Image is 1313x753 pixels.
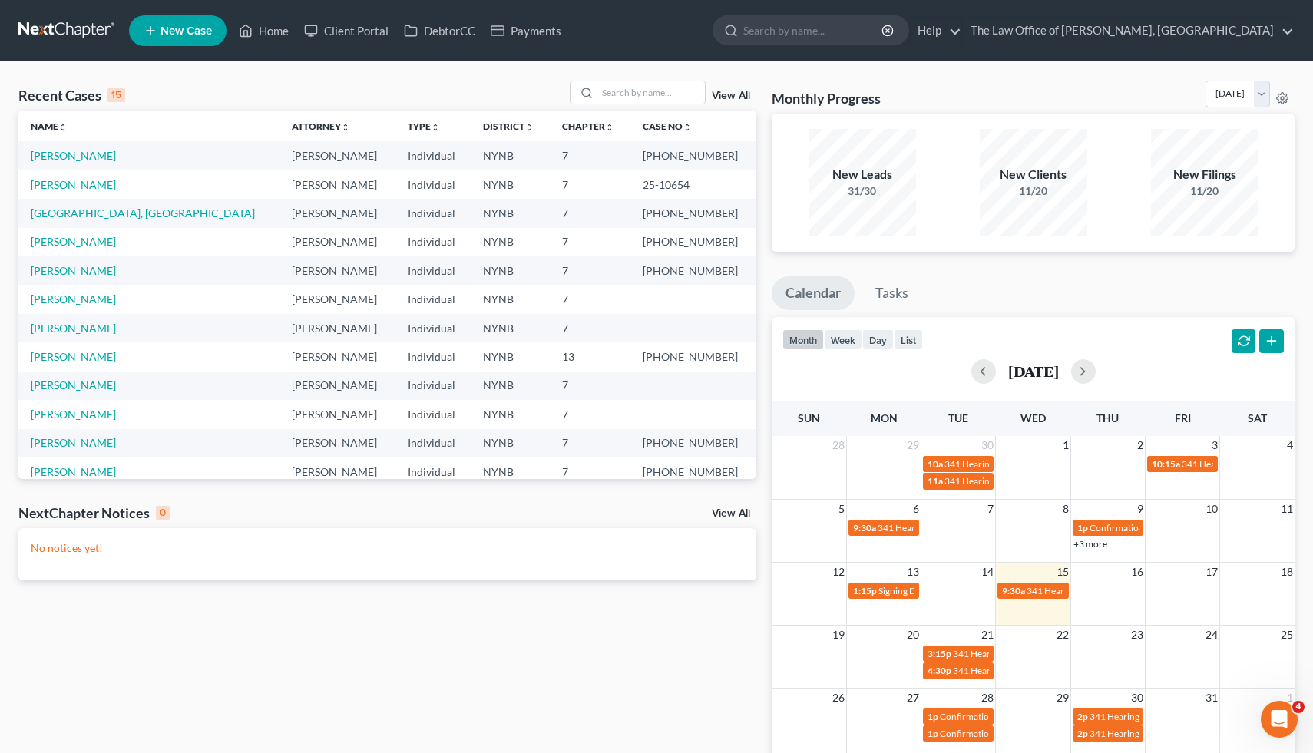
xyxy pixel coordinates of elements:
span: 30 [980,436,995,454]
a: [PERSON_NAME] [31,465,116,478]
td: NYNB [471,170,550,199]
td: [PERSON_NAME] [279,314,395,342]
td: Individual [395,141,471,170]
span: 341 Hearing for [PERSON_NAME][GEOGRAPHIC_DATA] [878,522,1108,533]
span: 25 [1279,626,1295,644]
i: unfold_more [524,123,534,132]
td: 7 [550,429,630,457]
a: Chapterunfold_more [562,121,614,132]
td: [PERSON_NAME] [279,256,395,285]
a: Attorneyunfold_more [292,121,350,132]
td: Individual [395,400,471,428]
td: [PHONE_NUMBER] [630,141,756,170]
a: Calendar [772,276,855,310]
i: unfold_more [341,123,350,132]
td: NYNB [471,457,550,486]
span: 341 Hearing for [PERSON_NAME] [944,458,1082,470]
span: 14 [980,563,995,581]
td: [PHONE_NUMBER] [630,228,756,256]
span: Sun [798,411,820,424]
span: 16 [1129,563,1145,581]
td: [PERSON_NAME] [279,342,395,371]
span: Confirmation Date for [PERSON_NAME] & [PERSON_NAME] [940,711,1184,722]
a: Typeunfold_more [408,121,440,132]
td: NYNB [471,228,550,256]
span: 1:15p [853,585,877,596]
span: 2p [1077,728,1088,739]
i: unfold_more [58,123,68,132]
h3: Monthly Progress [772,89,881,107]
span: 29 [1055,689,1070,707]
td: Individual [395,342,471,371]
i: unfold_more [431,123,440,132]
span: 28 [831,436,846,454]
span: 7 [986,500,995,518]
span: 12 [831,563,846,581]
span: 4 [1292,701,1305,713]
a: [PERSON_NAME] [31,378,116,391]
span: 341 Hearing for [PERSON_NAME] [953,665,1090,676]
span: Confirmation Date for [PERSON_NAME] [940,728,1103,739]
td: [PHONE_NUMBER] [630,342,756,371]
td: [PERSON_NAME] [279,372,395,400]
td: 7 [550,256,630,285]
a: [PERSON_NAME] [31,264,116,277]
td: [PERSON_NAME] [279,228,395,256]
span: 341 Hearing for [PERSON_NAME] [953,648,1090,659]
a: Case Nounfold_more [643,121,692,132]
a: Home [231,17,296,45]
td: Individual [395,170,471,199]
a: [PERSON_NAME] [31,408,116,421]
span: 1p [928,711,938,722]
span: 17 [1204,563,1219,581]
span: 3:15p [928,648,951,659]
td: 7 [550,314,630,342]
td: NYNB [471,256,550,285]
td: Individual [395,314,471,342]
div: Recent Cases [18,86,125,104]
td: 7 [550,228,630,256]
div: 11/20 [980,183,1087,199]
td: [PERSON_NAME] [279,400,395,428]
a: Nameunfold_more [31,121,68,132]
td: [PHONE_NUMBER] [630,256,756,285]
span: 341 Hearing for [PERSON_NAME] [1090,728,1227,739]
span: 1p [928,728,938,739]
div: 11/20 [1151,183,1258,199]
span: 26 [831,689,846,707]
td: 7 [550,400,630,428]
div: 15 [107,88,125,102]
span: 2 [1136,436,1145,454]
button: month [782,329,824,350]
span: 24 [1204,626,1219,644]
div: New Clients [980,166,1087,183]
td: Individual [395,457,471,486]
iframe: Intercom live chat [1261,701,1298,738]
a: View All [712,508,750,519]
td: Individual [395,256,471,285]
span: 1p [1077,522,1088,533]
span: 22 [1055,626,1070,644]
span: 28 [980,689,995,707]
td: Individual [395,228,471,256]
td: 7 [550,372,630,400]
div: New Filings [1151,166,1258,183]
span: 341 Hearing for [PERSON_NAME] & [PERSON_NAME] [944,475,1163,487]
td: NYNB [471,285,550,313]
span: 5 [837,500,846,518]
span: 1 [1061,436,1070,454]
td: NYNB [471,429,550,457]
i: unfold_more [605,123,614,132]
span: 9 [1136,500,1145,518]
span: 20 [905,626,921,644]
div: New Leads [809,166,916,183]
a: Client Portal [296,17,396,45]
a: View All [712,91,750,101]
a: Help [910,17,961,45]
td: Individual [395,372,471,400]
td: NYNB [471,342,550,371]
p: No notices yet! [31,540,744,556]
i: unfold_more [683,123,692,132]
span: Mon [871,411,898,424]
span: Signing Date for [PERSON_NAME] [878,585,1016,596]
